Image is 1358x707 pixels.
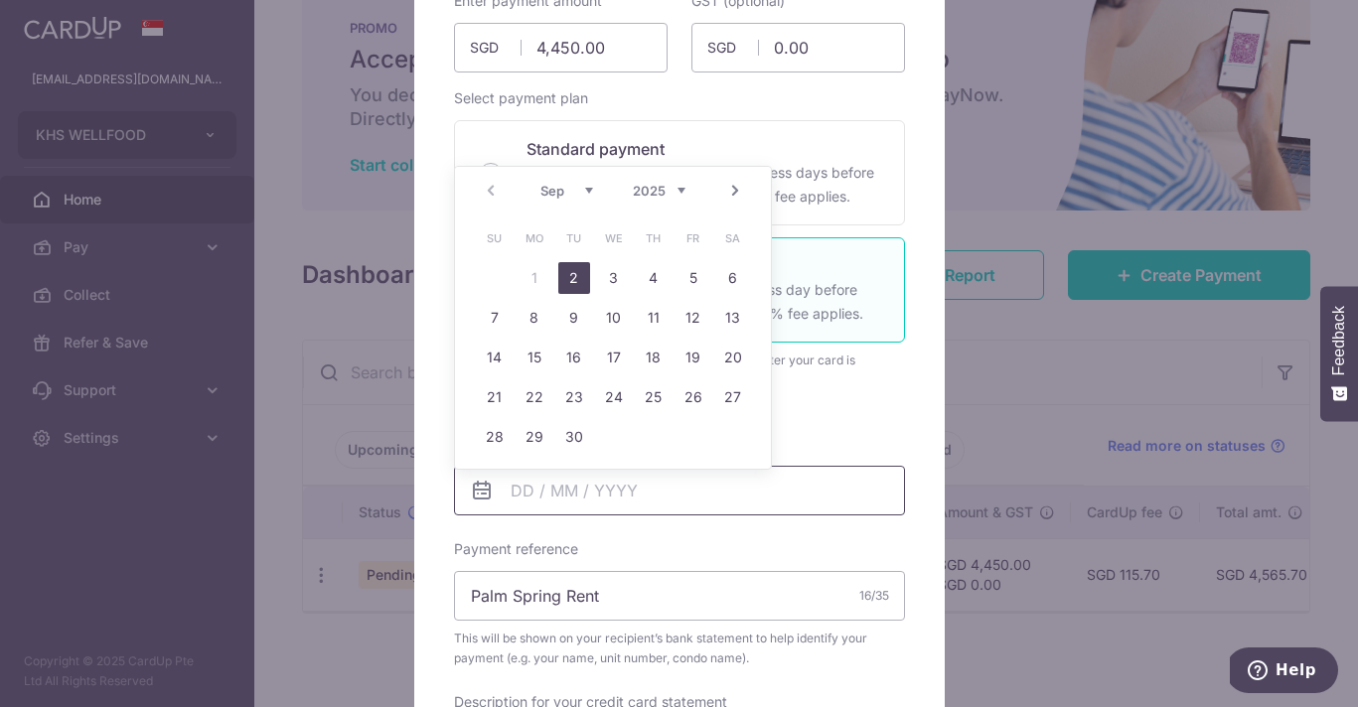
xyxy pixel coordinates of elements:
label: Payment reference [454,539,578,559]
a: 21 [479,381,511,413]
a: 12 [678,302,709,334]
div: 16/35 [859,586,889,606]
span: SGD [470,38,522,58]
a: 2 [558,262,590,294]
a: 11 [638,302,670,334]
a: 5 [678,262,709,294]
a: 8 [519,302,550,334]
a: 29 [519,421,550,453]
a: 26 [678,381,709,413]
span: Thursday [638,222,670,254]
a: 24 [598,381,630,413]
a: Next [723,179,747,203]
a: 16 [558,342,590,373]
a: 22 [519,381,550,413]
span: Tuesday [558,222,590,254]
button: Feedback - Show survey [1320,286,1358,421]
a: 3 [598,262,630,294]
iframe: Opens a widget where you can find more information [1230,647,1338,697]
input: 0.00 [454,23,668,72]
a: 7 [479,302,511,334]
a: 18 [638,342,670,373]
a: 19 [678,342,709,373]
p: Your card will be charged three business days before the selected payment date. Standard fee appl... [527,161,880,209]
a: 20 [717,342,749,373]
a: 14 [479,342,511,373]
span: Feedback [1330,306,1348,375]
a: 30 [558,421,590,453]
a: 25 [638,381,670,413]
a: 4 [638,262,670,294]
a: 23 [558,381,590,413]
a: 9 [558,302,590,334]
span: Monday [519,222,550,254]
a: 27 [717,381,749,413]
a: 17 [598,342,630,373]
p: Standard payment [527,137,880,161]
span: This will be shown on your recipient’s bank statement to help identify your payment (e.g. your na... [454,629,905,668]
span: Wednesday [598,222,630,254]
input: 0.00 [691,23,905,72]
span: Sunday [479,222,511,254]
span: SGD [707,38,759,58]
span: Saturday [717,222,749,254]
span: Friday [678,222,709,254]
label: Select payment plan [454,88,588,108]
a: 6 [717,262,749,294]
a: 28 [479,421,511,453]
a: 13 [717,302,749,334]
input: DD / MM / YYYY [454,466,905,515]
a: 15 [519,342,550,373]
a: 10 [598,302,630,334]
